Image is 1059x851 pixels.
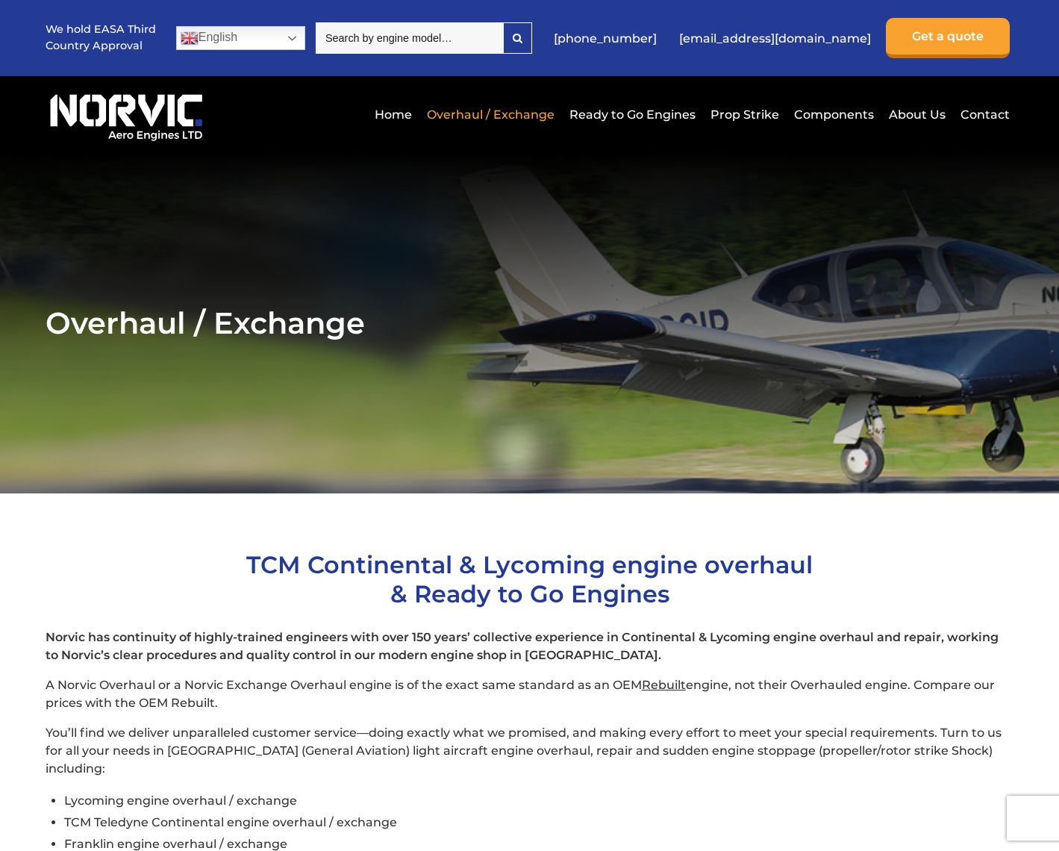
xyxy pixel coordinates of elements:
span: TCM Continental & Lycoming engine overhaul & Ready to Go Engines [246,550,813,608]
a: About Us [885,96,949,133]
input: Search by engine model… [316,22,503,54]
a: English [176,26,305,50]
p: We hold EASA Third Country Approval [46,22,157,54]
p: A Norvic Overhaul or a Norvic Exchange Overhaul engine is of the exact same standard as an OEM en... [46,676,1013,712]
h2: Overhaul / Exchange [46,305,1013,341]
a: Home [371,96,416,133]
a: Contact [957,96,1010,133]
a: Ready to Go Engines [566,96,699,133]
img: en [181,29,199,47]
li: TCM Teledyne Continental engine overhaul / exchange [64,811,1013,833]
a: Components [790,96,878,133]
a: [PHONE_NUMBER] [546,20,664,57]
p: You’ll find we deliver unparalleled customer service—doing exactly what we promised, and making e... [46,724,1013,778]
a: [EMAIL_ADDRESS][DOMAIN_NAME] [672,20,878,57]
a: Overhaul / Exchange [423,96,558,133]
li: Lycoming engine overhaul / exchange [64,790,1013,811]
a: Get a quote [886,18,1010,58]
span: Rebuilt [642,678,686,692]
a: Prop Strike [707,96,783,133]
strong: Norvic has continuity of highly-trained engineers with over 150 years’ collective experience in C... [46,630,999,662]
img: Norvic Aero Engines logo [46,87,207,142]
